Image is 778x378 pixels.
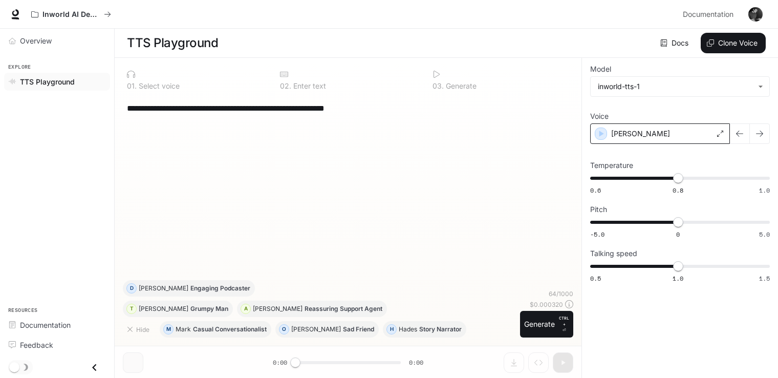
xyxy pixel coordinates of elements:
[123,321,156,338] button: Hide
[658,33,693,53] a: Docs
[419,326,462,332] p: Story Narrator
[590,66,611,73] p: Model
[241,301,250,317] div: A
[160,321,271,338] button: MMarkCasual Conversationalist
[279,321,289,338] div: O
[748,7,763,22] img: User avatar
[433,82,444,90] p: 0 3 .
[679,4,741,25] a: Documentation
[683,8,733,21] span: Documentation
[559,315,569,327] p: CTRL +
[280,82,291,90] p: 0 2 .
[9,361,19,372] span: Dark mode toggle
[164,321,173,338] div: M
[190,306,228,312] p: Grumpy Man
[676,230,680,239] span: 0
[83,357,106,378] button: Close drawer
[520,311,573,338] button: GenerateCTRL +⏎
[123,301,233,317] button: T[PERSON_NAME]Grumpy Man
[759,186,770,195] span: 1.0
[4,336,110,354] a: Feedback
[253,306,302,312] p: [PERSON_NAME]
[387,321,396,338] div: H
[137,82,180,90] p: Select voice
[139,285,188,291] p: [PERSON_NAME]
[237,301,387,317] button: A[PERSON_NAME]Reassuring Support Agent
[291,82,326,90] p: Enter text
[611,129,670,139] p: [PERSON_NAME]
[759,230,770,239] span: 5.0
[590,186,601,195] span: 0.6
[399,326,417,332] p: Hades
[590,113,609,120] p: Voice
[549,289,573,298] p: 64 / 1000
[291,326,341,332] p: [PERSON_NAME]
[42,10,100,19] p: Inworld AI Demos
[4,316,110,334] a: Documentation
[673,274,683,283] span: 1.0
[701,33,766,53] button: Clone Voice
[139,306,188,312] p: [PERSON_NAME]
[590,250,637,257] p: Talking speed
[745,4,766,25] button: User avatar
[176,326,191,332] p: Mark
[305,306,382,312] p: Reassuring Support Agent
[444,82,477,90] p: Generate
[4,73,110,91] a: TTS Playground
[127,280,136,297] div: D
[193,326,267,332] p: Casual Conversationalist
[759,274,770,283] span: 1.5
[383,321,466,338] button: HHadesStory Narrator
[559,315,569,333] p: ⏎
[343,326,374,332] p: Sad Friend
[123,280,255,297] button: D[PERSON_NAME]Engaging Podcaster
[4,32,110,50] a: Overview
[598,81,753,92] div: inworld-tts-1
[20,76,75,87] span: TTS Playground
[590,230,604,239] span: -5.0
[590,206,607,213] p: Pitch
[190,285,250,291] p: Engaging Podcaster
[20,340,53,350] span: Feedback
[590,162,633,169] p: Temperature
[530,300,563,309] p: $ 0.000320
[673,186,683,195] span: 0.8
[20,320,71,330] span: Documentation
[590,274,601,283] span: 0.5
[591,77,769,96] div: inworld-tts-1
[27,4,116,25] button: All workspaces
[127,82,137,90] p: 0 1 .
[127,33,218,53] h1: TTS Playground
[127,301,136,317] div: T
[20,35,52,46] span: Overview
[275,321,379,338] button: O[PERSON_NAME]Sad Friend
